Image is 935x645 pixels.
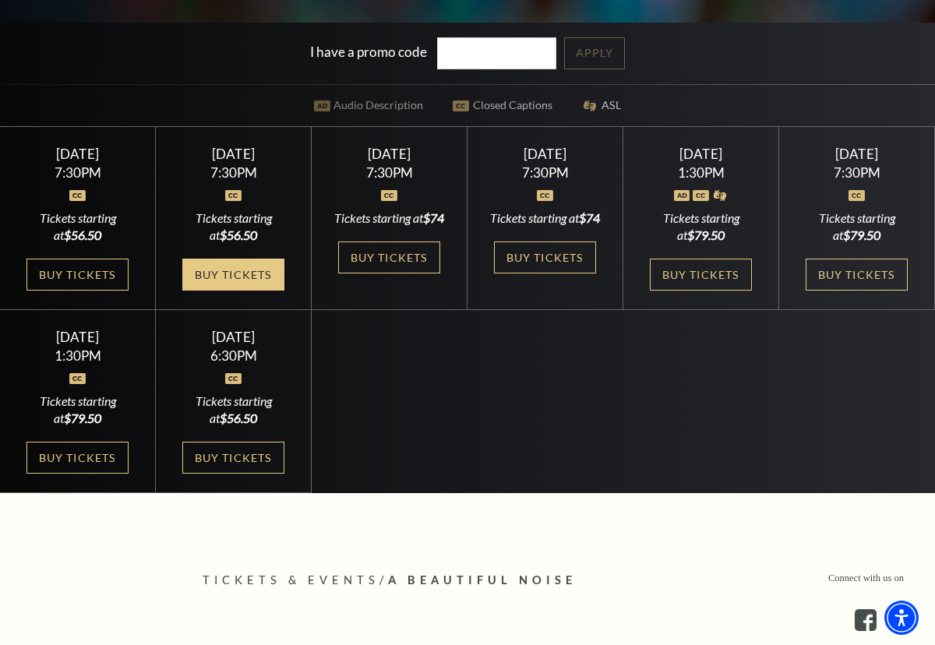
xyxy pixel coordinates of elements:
[388,573,577,587] span: A Beautiful Noise
[486,210,605,227] div: Tickets starting at
[182,259,284,291] a: Buy Tickets
[175,349,293,362] div: 6:30PM
[828,571,904,586] p: Connect with us on
[486,146,605,162] div: [DATE]
[884,601,919,635] div: Accessibility Menu
[642,146,760,162] div: [DATE]
[798,146,916,162] div: [DATE]
[64,411,101,425] span: $79.50
[182,442,284,474] a: Buy Tickets
[19,146,137,162] div: [DATE]
[486,166,605,179] div: 7:30PM
[19,210,137,245] div: Tickets starting at
[650,259,751,291] a: Buy Tickets
[203,573,379,587] span: Tickets & Events
[175,210,293,245] div: Tickets starting at
[19,393,137,428] div: Tickets starting at
[798,166,916,179] div: 7:30PM
[423,210,444,225] span: $74
[26,442,128,474] a: Buy Tickets
[642,166,760,179] div: 1:30PM
[175,329,293,345] div: [DATE]
[64,227,101,242] span: $56.50
[19,349,137,362] div: 1:30PM
[642,210,760,245] div: Tickets starting at
[19,329,137,345] div: [DATE]
[19,166,137,179] div: 7:30PM
[175,166,293,179] div: 7:30PM
[330,166,449,179] div: 7:30PM
[806,259,907,291] a: Buy Tickets
[798,210,916,245] div: Tickets starting at
[579,210,600,225] span: $74
[687,227,725,242] span: $79.50
[843,227,880,242] span: $79.50
[330,210,449,227] div: Tickets starting at
[310,44,427,60] label: I have a promo code
[494,241,595,273] a: Buy Tickets
[203,571,732,590] p: /
[330,146,449,162] div: [DATE]
[855,609,877,631] a: facebook - open in a new tab
[338,241,439,273] a: Buy Tickets
[220,411,257,425] span: $56.50
[220,227,257,242] span: $56.50
[175,393,293,428] div: Tickets starting at
[26,259,128,291] a: Buy Tickets
[175,146,293,162] div: [DATE]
